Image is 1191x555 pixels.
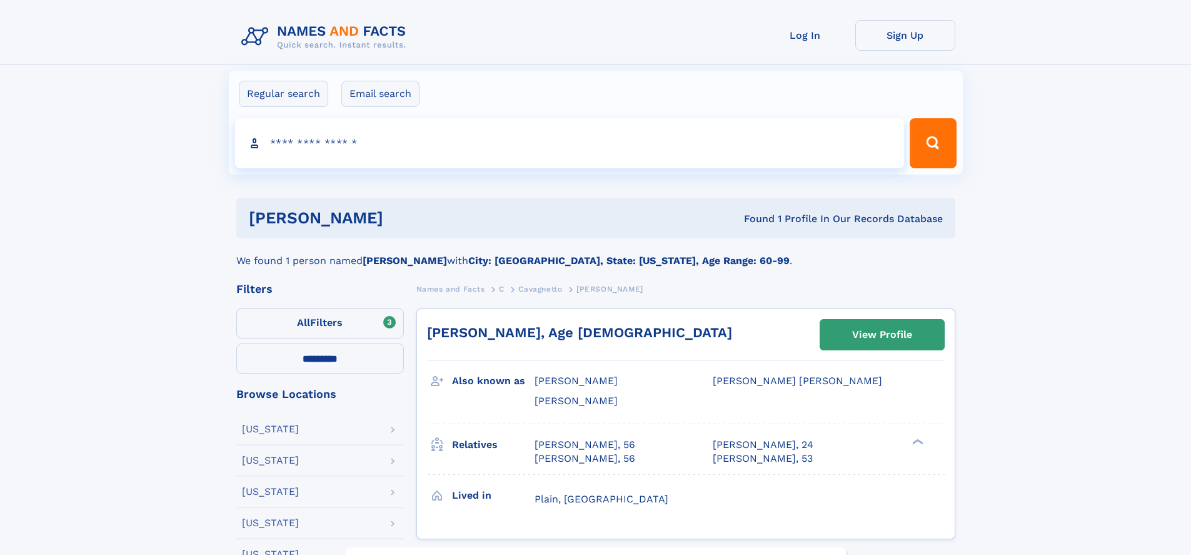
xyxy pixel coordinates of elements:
a: Sign Up [855,20,955,51]
h3: Also known as [452,370,535,392]
h1: [PERSON_NAME] [249,210,564,226]
a: Names and Facts [416,281,485,297]
label: Regular search [239,81,328,107]
span: C [499,285,505,293]
h3: Relatives [452,434,535,456]
a: [PERSON_NAME], 56 [535,452,635,466]
span: All [297,317,310,328]
b: City: [GEOGRAPHIC_DATA], State: [US_STATE], Age Range: 60-99 [468,255,790,267]
span: [PERSON_NAME] [535,375,618,387]
a: [PERSON_NAME], 53 [713,452,813,466]
label: Filters [236,308,404,339]
a: C [499,281,505,297]
div: [US_STATE] [242,518,299,528]
button: Search Button [910,118,956,168]
div: ❯ [909,437,924,446]
div: View Profile [852,320,912,349]
a: Log In [755,20,855,51]
span: [PERSON_NAME] [535,395,618,407]
span: Plain, [GEOGRAPHIC_DATA] [535,493,668,505]
div: We found 1 person named with . [236,238,955,268]
span: [PERSON_NAME] [576,285,643,293]
img: Logo Names and Facts [236,20,416,54]
b: [PERSON_NAME] [363,255,447,267]
a: [PERSON_NAME], 56 [535,438,635,452]
div: [US_STATE] [242,456,299,466]
label: Email search [341,81,420,107]
div: [US_STATE] [242,487,299,497]
span: [PERSON_NAME] [PERSON_NAME] [713,375,882,387]
div: Filters [236,283,404,295]
span: Cavagnetto [518,285,562,293]
h3: Lived in [452,485,535,506]
input: search input [235,118,905,168]
a: [PERSON_NAME], 24 [713,438,813,452]
a: View Profile [820,320,944,350]
a: [PERSON_NAME], Age [DEMOGRAPHIC_DATA] [427,325,732,340]
div: Found 1 Profile In Our Records Database [563,212,943,226]
div: [US_STATE] [242,424,299,434]
div: Browse Locations [236,389,404,400]
a: Cavagnetto [518,281,562,297]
